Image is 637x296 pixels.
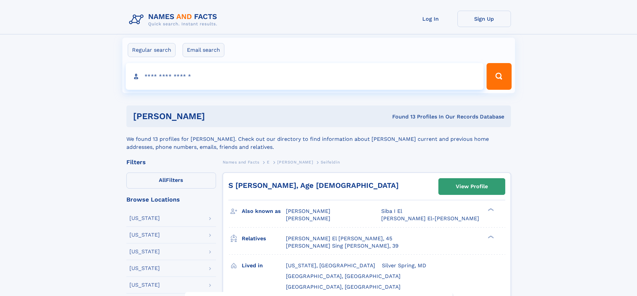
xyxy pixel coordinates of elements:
[267,158,270,166] a: E
[286,215,330,222] span: [PERSON_NAME]
[286,284,401,290] span: [GEOGRAPHIC_DATA], [GEOGRAPHIC_DATA]
[487,63,511,90] button: Search Button
[228,181,399,190] a: S [PERSON_NAME], Age [DEMOGRAPHIC_DATA]
[242,260,286,271] h3: Lived in
[126,197,216,203] div: Browse Locations
[128,43,176,57] label: Regular search
[439,179,505,195] a: View Profile
[457,11,511,27] a: Sign Up
[286,242,399,250] a: [PERSON_NAME] Sing [PERSON_NAME], 39
[321,160,340,165] span: Seifeldin
[277,160,313,165] span: [PERSON_NAME]
[381,208,402,214] span: Siba I El
[129,216,160,221] div: [US_STATE]
[486,208,494,212] div: ❯
[129,282,160,288] div: [US_STATE]
[129,249,160,254] div: [US_STATE]
[126,127,511,151] div: We found 13 profiles for [PERSON_NAME]. Check out our directory to find information about [PERSON...
[133,112,299,120] h1: [PERSON_NAME]
[126,159,216,165] div: Filters
[126,11,223,29] img: Logo Names and Facts
[223,158,259,166] a: Names and Facts
[159,177,166,183] span: All
[382,262,426,269] span: Silver Spring, MD
[486,235,494,239] div: ❯
[267,160,270,165] span: E
[277,158,313,166] a: [PERSON_NAME]
[286,235,392,242] a: [PERSON_NAME] El [PERSON_NAME], 45
[404,11,457,27] a: Log In
[129,266,160,271] div: [US_STATE]
[126,173,216,189] label: Filters
[456,179,488,194] div: View Profile
[242,233,286,244] h3: Relatives
[286,208,330,214] span: [PERSON_NAME]
[129,232,160,238] div: [US_STATE]
[381,215,479,222] span: [PERSON_NAME] El-[PERSON_NAME]
[126,63,484,90] input: search input
[183,43,224,57] label: Email search
[286,273,401,279] span: [GEOGRAPHIC_DATA], [GEOGRAPHIC_DATA]
[299,113,504,120] div: Found 13 Profiles In Our Records Database
[242,206,286,217] h3: Also known as
[286,262,375,269] span: [US_STATE], [GEOGRAPHIC_DATA]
